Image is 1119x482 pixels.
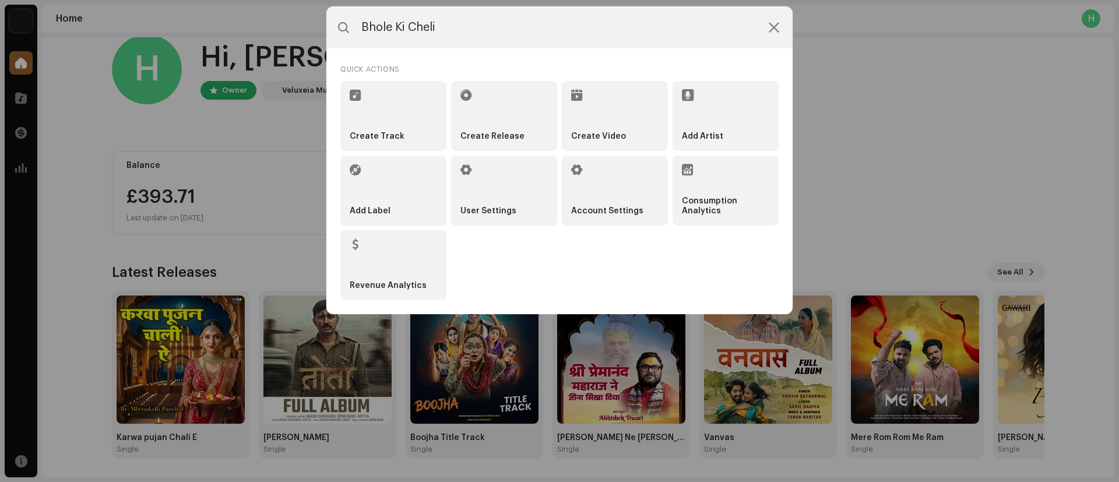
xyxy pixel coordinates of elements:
[326,6,793,48] input: Search
[682,132,723,142] strong: Add Artist
[571,206,643,216] strong: Account Settings
[350,206,390,216] strong: Add Label
[460,132,525,142] strong: Create Release
[571,132,626,142] strong: Create Video
[460,206,516,216] strong: User Settings
[682,196,769,216] strong: Consumption Analytics
[350,132,404,142] strong: Create Track
[340,62,779,76] div: Quick Actions
[350,281,427,291] strong: Revenue Analytics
